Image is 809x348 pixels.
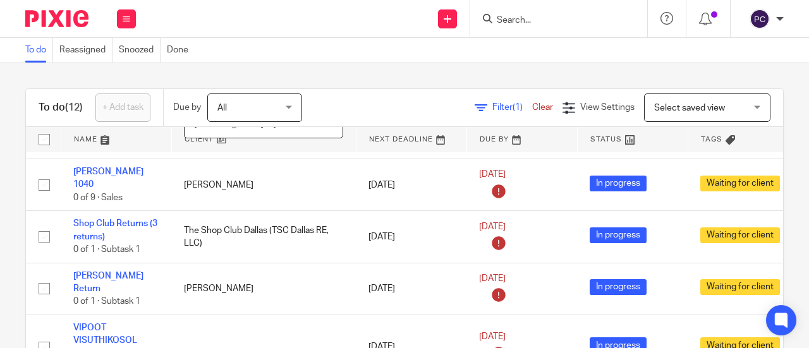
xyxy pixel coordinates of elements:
[73,193,123,202] span: 0 of 9 · Sales
[532,103,553,112] a: Clear
[700,279,780,295] span: Waiting for client
[479,274,506,283] span: [DATE]
[750,9,770,29] img: svg%3E
[25,38,53,63] a: To do
[590,176,647,191] span: In progress
[73,272,143,293] a: [PERSON_NAME] Return
[173,101,201,114] p: Due by
[654,104,725,112] span: Select saved view
[580,103,635,112] span: View Settings
[356,263,466,315] td: [DATE]
[73,245,140,254] span: 0 of 1 · Subtask 1
[65,102,83,112] span: (12)
[167,38,195,63] a: Done
[590,227,647,243] span: In progress
[356,211,466,263] td: [DATE]
[479,222,506,231] span: [DATE]
[73,219,157,241] a: Shop Club Returns (3 returns)
[590,279,647,295] span: In progress
[513,103,523,112] span: (1)
[700,227,780,243] span: Waiting for client
[59,38,113,63] a: Reassigned
[701,136,722,143] span: Tags
[171,159,356,211] td: [PERSON_NAME]
[119,38,161,63] a: Snoozed
[171,263,356,315] td: [PERSON_NAME]
[479,332,506,341] span: [DATE]
[73,297,140,306] span: 0 of 1 · Subtask 1
[700,176,780,191] span: Waiting for client
[356,159,466,211] td: [DATE]
[39,101,83,114] h1: To do
[95,93,150,122] a: + Add task
[25,10,88,27] img: Pixie
[479,171,506,179] span: [DATE]
[171,211,356,263] td: The Shop Club Dallas (TSC Dallas RE, LLC)
[73,167,143,189] a: [PERSON_NAME] 1040
[492,103,532,112] span: Filter
[217,104,227,112] span: All
[496,15,609,27] input: Search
